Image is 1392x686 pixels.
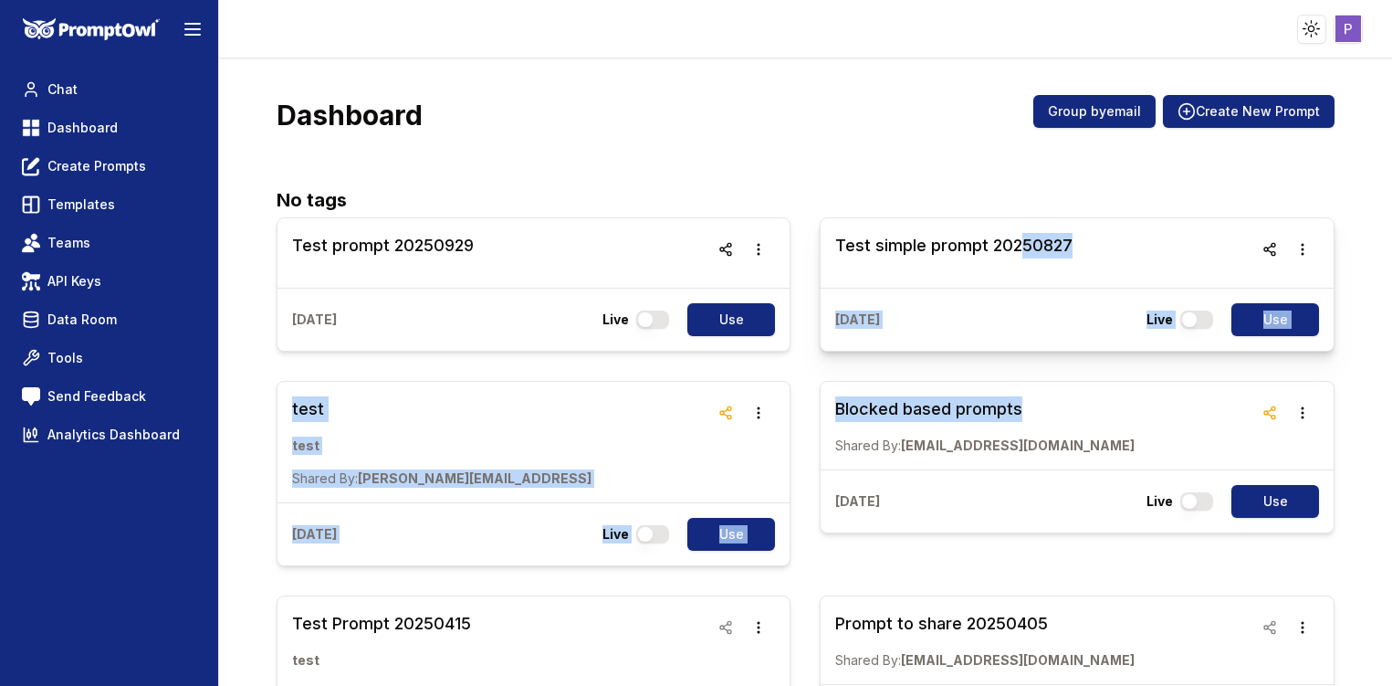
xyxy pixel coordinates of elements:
h3: test [292,396,591,422]
a: Blocked based promptsShared By:[EMAIL_ADDRESS][DOMAIN_NAME] [835,396,1135,455]
p: Live [602,525,629,544]
a: Dashboard [15,111,204,144]
a: Send Feedback [15,380,204,413]
a: Templates [15,188,204,221]
span: Shared By: [835,652,901,668]
img: PromptOwl [23,18,160,41]
span: Data Room [47,311,117,329]
p: Live [1146,492,1173,511]
h3: Dashboard [277,99,423,132]
p: [PERSON_NAME][EMAIL_ADDRESS] [292,470,591,488]
a: Test prompt 20250929 [292,233,474,273]
span: Dashboard [47,119,118,137]
span: Send Feedback [47,387,146,406]
p: test [292,651,591,670]
h3: Test prompt 20250929 [292,233,474,259]
span: Teams [47,234,90,252]
h3: Prompt to share 20250405 [835,611,1135,637]
p: Live [602,311,629,329]
button: Create New Prompt [1163,95,1334,128]
a: Chat [15,73,204,106]
h3: Test simple prompt 20250827 [835,233,1073,259]
button: Use [687,303,775,336]
a: Prompt to share 20250405Shared By:[EMAIL_ADDRESS][DOMAIN_NAME] [835,611,1135,670]
a: Use [1220,303,1319,336]
a: Create Prompts [15,150,204,183]
p: [DATE] [292,311,337,329]
span: Analytics Dashboard [47,426,180,444]
p: [DATE] [835,311,880,329]
button: Use [687,518,775,551]
button: Use [1231,485,1319,518]
button: Use [1231,303,1319,336]
span: Shared By: [292,470,358,486]
h3: Test Prompt 20250415 [292,611,591,637]
p: [DATE] [835,492,880,511]
span: Create Prompts [47,157,146,175]
span: API Keys [47,272,101,290]
h3: Blocked based prompts [835,396,1135,422]
img: feedback [22,387,40,406]
img: ACg8ocJGHgvPKVbo_Ly5vrZNeNzkDJRWy5S8Y5X5N5ik7tD_SiJhNw=s96-c [1335,16,1362,42]
p: [DATE] [292,525,337,544]
a: testtestShared By:[PERSON_NAME][EMAIL_ADDRESS] [292,396,591,488]
a: Data Room [15,303,204,336]
a: Teams [15,227,204,259]
span: Shared By: [835,438,901,453]
p: [EMAIL_ADDRESS][DOMAIN_NAME] [835,651,1135,670]
a: API Keys [15,265,204,298]
span: Templates [47,195,115,214]
a: Test simple prompt 20250827 [835,233,1073,273]
span: Chat [47,80,78,99]
a: Tools [15,342,204,375]
a: Analytics Dashboard [15,418,204,451]
p: test [292,437,591,455]
a: Use [1220,485,1319,518]
h2: No tags [277,186,1335,214]
p: [EMAIL_ADDRESS][DOMAIN_NAME] [835,437,1135,455]
button: Group byemail [1033,95,1156,128]
a: Use [676,303,775,336]
span: Tools [47,349,83,367]
p: Live [1146,311,1173,329]
a: Use [676,518,775,551]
